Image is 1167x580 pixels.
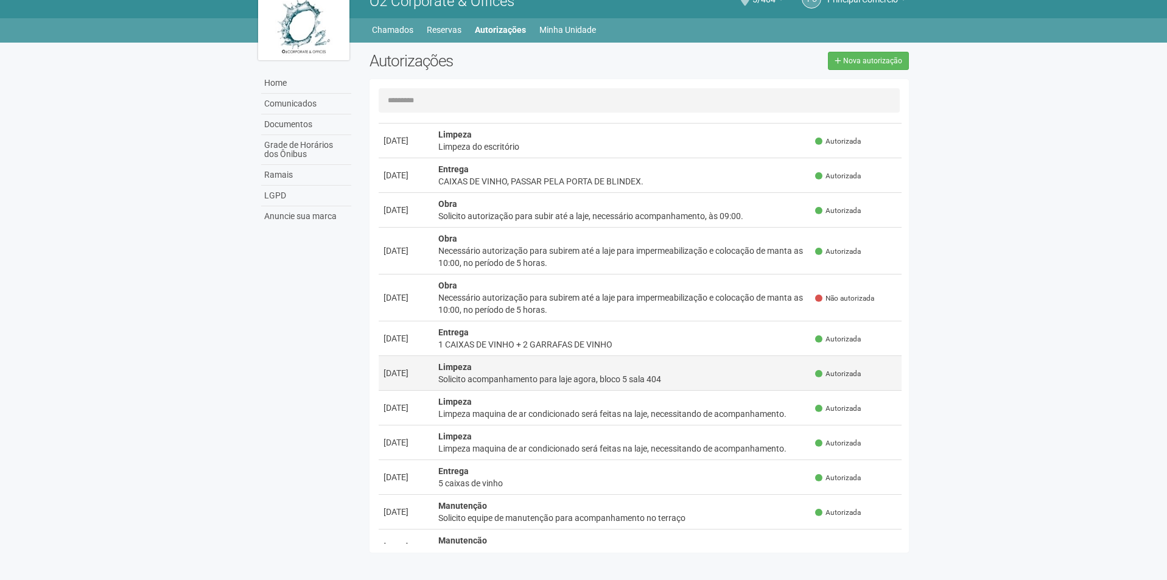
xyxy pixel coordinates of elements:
[384,471,429,483] div: [DATE]
[815,404,861,414] span: Autorizada
[427,21,461,38] a: Reservas
[384,204,429,216] div: [DATE]
[438,536,487,545] strong: Manutenção
[261,165,351,186] a: Ramais
[815,473,861,483] span: Autorizada
[384,332,429,344] div: [DATE]
[815,369,861,379] span: Autorizada
[384,436,429,449] div: [DATE]
[438,175,806,187] div: CAIXAS DE VINHO, PASSAR PELA PORTA DE BLINDEX.
[438,477,806,489] div: 5 caixas de vinho
[438,408,806,420] div: Limpeza maquina de ar condicionado será feitas na laje, necessitando de acompanhamento.
[384,367,429,379] div: [DATE]
[261,206,351,226] a: Anuncie sua marca
[815,334,861,344] span: Autorizada
[815,246,861,257] span: Autorizada
[438,432,472,441] strong: Limpeza
[815,293,874,304] span: Não autorizada
[828,52,909,70] a: Nova autorização
[438,234,457,243] strong: Obra
[438,199,457,209] strong: Obra
[815,171,861,181] span: Autorizada
[261,114,351,135] a: Documentos
[815,206,861,216] span: Autorizada
[438,397,472,407] strong: Limpeza
[438,466,469,476] strong: Entrega
[438,164,469,174] strong: Entrega
[370,52,630,70] h2: Autorizações
[438,362,472,372] strong: Limpeza
[261,135,351,165] a: Grade de Horários dos Ônibus
[438,292,806,316] div: Necessário autorização para subirem até a laje para impermeabilização e colocação de manta as 10:...
[384,292,429,304] div: [DATE]
[438,442,806,455] div: Limpeza maquina de ar condicionado será feitas na laje, necessitando de acompanhamento.
[438,281,457,290] strong: Obra
[261,186,351,206] a: LGPD
[475,21,526,38] a: Autorizações
[384,135,429,147] div: [DATE]
[438,327,469,337] strong: Entrega
[384,540,429,553] div: [DATE]
[438,245,806,269] div: Necessário autorização para subirem até a laje para impermeabilização e colocação de manta as 10:...
[815,508,861,518] span: Autorizada
[438,512,806,524] div: Solicito equipe de manutenção para acompanhamento no terraço
[539,21,596,38] a: Minha Unidade
[384,402,429,414] div: [DATE]
[815,136,861,147] span: Autorizada
[815,542,861,553] span: Autorizada
[438,141,806,153] div: Limpeza do escritório
[843,57,902,65] span: Nova autorização
[384,169,429,181] div: [DATE]
[438,338,806,351] div: 1 CAIXAS DE VINHO + 2 GARRAFAS DE VINHO
[261,73,351,94] a: Home
[815,438,861,449] span: Autorizada
[261,94,351,114] a: Comunicados
[438,501,487,511] strong: Manutenção
[438,130,472,139] strong: Limpeza
[384,245,429,257] div: [DATE]
[438,210,806,222] div: Solicito autorização para subir até a laje, necessário acompanhamento, às 09:00.
[438,373,806,385] div: Solicito acompanhamento para laje agora, bloco 5 sala 404
[372,21,413,38] a: Chamados
[384,506,429,518] div: [DATE]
